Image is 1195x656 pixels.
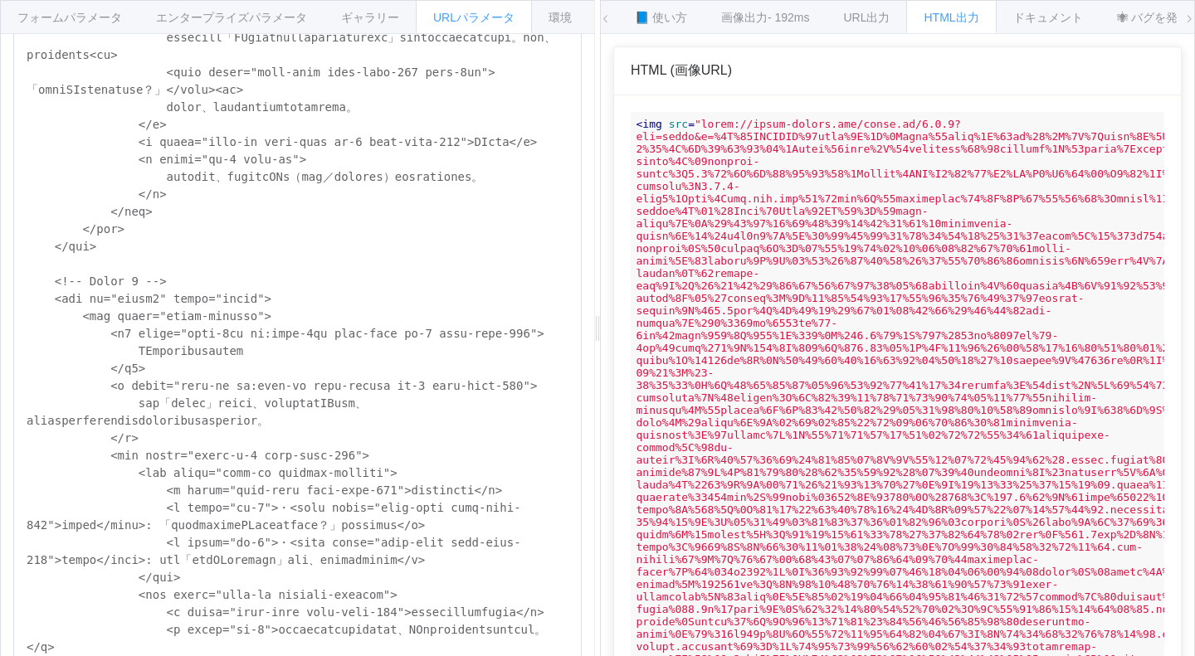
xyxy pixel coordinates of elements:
font: ギャラリー [341,11,399,24]
font: HTML出力 [924,11,978,24]
font: URL出力 [843,11,890,24]
font: URLパラメータ [433,11,515,24]
font: フォームパラメータ [17,11,122,24]
font: - 192ms [768,11,810,24]
font: 環境 [549,11,572,24]
font: ドキュメント [1013,11,1083,24]
span: img [642,118,661,130]
span: src [669,118,688,130]
font: 📘 使い方 [635,11,687,24]
font: HTML (画像URL) [631,63,732,77]
font: エンタープライズパラメータ [156,11,307,24]
font: 画像出力 [721,11,768,24]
